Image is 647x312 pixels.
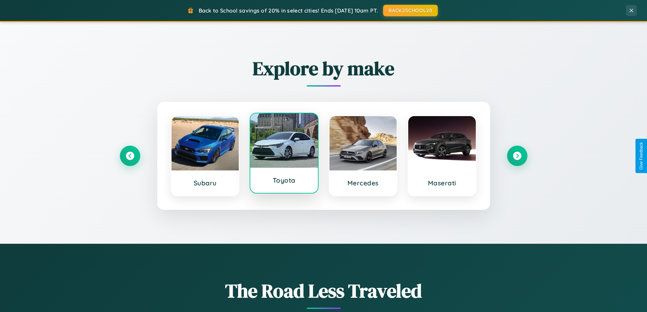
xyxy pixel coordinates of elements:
[336,179,390,187] h3: Mercedes
[178,179,232,187] h3: Subaru
[639,142,644,170] div: Give Feedback
[415,179,469,187] h3: Maserati
[383,5,438,16] button: BACK2SCHOOL20
[120,278,527,304] h1: The Road Less Traveled
[120,55,527,81] h2: Explore by make
[257,176,311,184] h3: Toyota
[199,7,378,14] span: Back to School savings of 20% in select cities! Ends [DATE] 10am PT.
